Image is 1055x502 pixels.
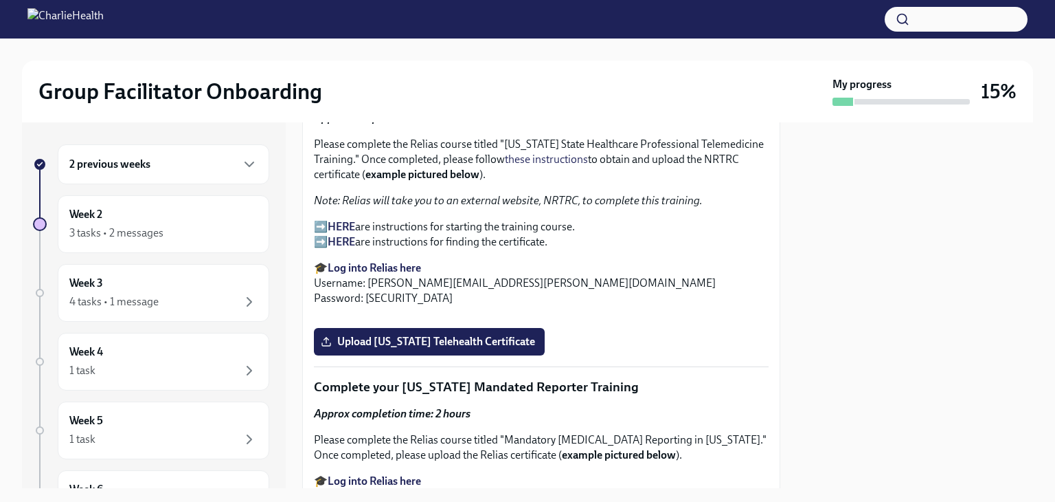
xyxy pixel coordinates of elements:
label: Upload [US_STATE] Telehealth Certificate [314,328,545,356]
p: 🎓 Username: [PERSON_NAME][EMAIL_ADDRESS][PERSON_NAME][DOMAIN_NAME] Password: [SECURITY_DATA] [314,261,769,306]
p: Complete your [US_STATE] Mandated Reporter Training [314,378,769,396]
div: 4 tasks • 1 message [69,294,159,309]
a: these instructions [505,153,588,166]
strong: Approx completion time: 1 hour [314,111,465,124]
span: Upload [US_STATE] Telehealth Certificate [324,335,535,349]
p: Please complete the Relias course titled "[US_STATE] State Healthcare Professional Telemedicine T... [314,137,769,182]
h6: 2 previous weeks [69,157,150,172]
h3: 15% [981,79,1017,104]
a: HERE [328,235,355,248]
a: Week 34 tasks • 1 message [33,264,269,322]
strong: example pictured below [562,448,676,461]
a: Week 41 task [33,333,269,391]
img: CharlieHealth [27,8,104,30]
h2: Group Facilitator Onboarding [38,78,322,105]
a: HERE [328,220,355,233]
div: 2 previous weeks [58,144,269,184]
div: 1 task [69,432,95,447]
strong: Approx completion time: 2 hours [314,407,470,420]
strong: example pictured below [365,168,479,181]
h6: Week 4 [69,345,103,360]
h6: Week 3 [69,276,103,291]
a: Week 51 task [33,402,269,459]
strong: My progress [832,77,892,92]
div: 1 task [69,363,95,378]
h6: Week 6 [69,482,103,497]
em: Note: Relias will take you to an external website, NRTRC, to complete this training. [314,194,703,207]
h6: Week 5 [69,413,103,428]
a: Week 23 tasks • 2 messages [33,195,269,253]
a: Log into Relias here [328,261,421,274]
div: 3 tasks • 2 messages [69,226,163,241]
h6: Week 2 [69,207,102,222]
a: Log into Relias here [328,474,421,488]
p: ➡️ are instructions for starting the training course. ➡️ are instructions for finding the certifi... [314,219,769,250]
p: Please complete the Relias course titled "Mandatory [MEDICAL_DATA] Reporting in [US_STATE]." Once... [314,433,769,463]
